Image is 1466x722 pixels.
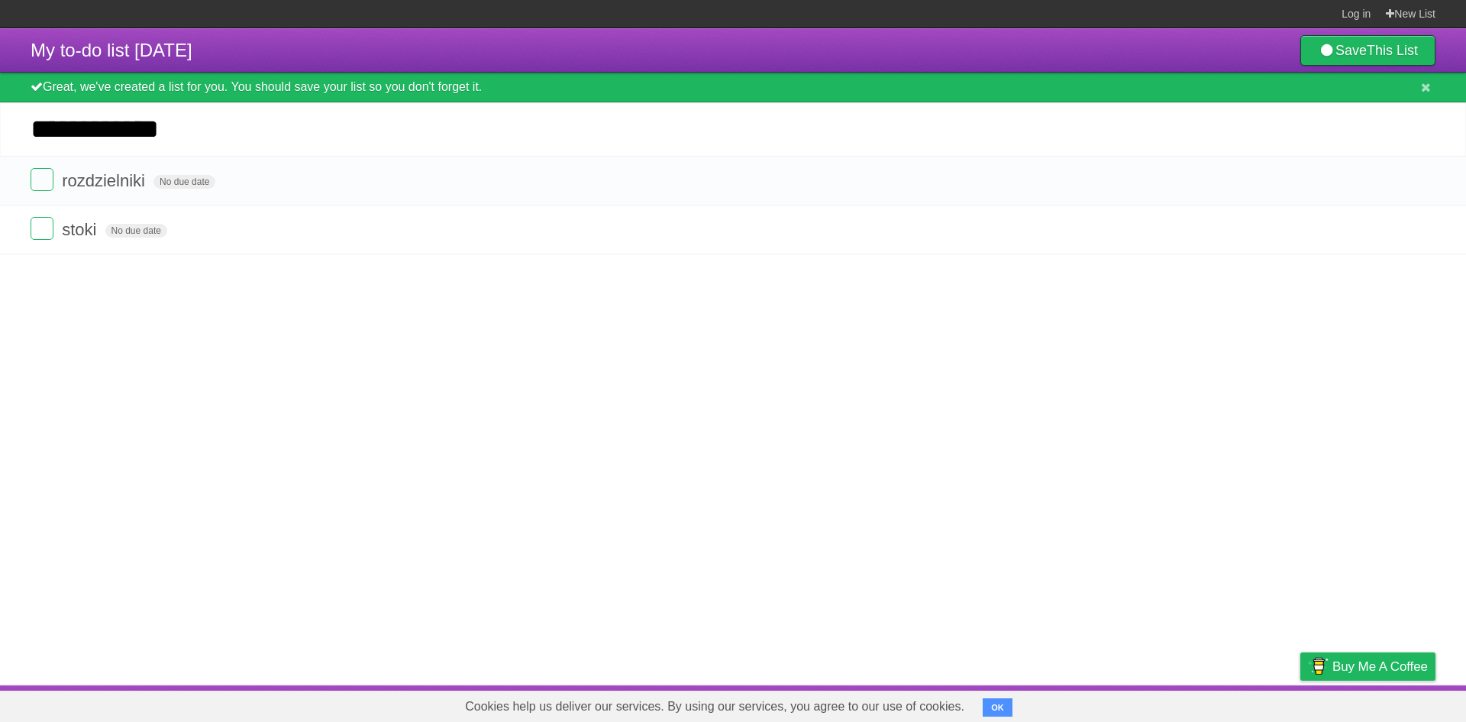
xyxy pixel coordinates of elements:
a: Suggest a feature [1339,689,1435,718]
label: Done [31,217,53,240]
span: My to-do list [DATE] [31,40,192,60]
a: About [1097,689,1129,718]
a: Privacy [1280,689,1320,718]
button: OK [983,698,1012,717]
span: rozdzielniki [62,171,149,190]
a: Buy me a coffee [1300,652,1435,681]
label: Done [31,168,53,191]
a: SaveThis List [1300,35,1435,66]
span: No due date [105,224,167,238]
a: Terms [1229,689,1262,718]
span: Cookies help us deliver our services. By using our services, you agree to our use of cookies. [450,691,980,722]
img: Buy me a coffee [1308,653,1329,679]
a: Developers [1148,689,1209,718]
b: This List [1367,43,1418,58]
span: Buy me a coffee [1332,653,1428,680]
span: stoki [62,220,100,239]
span: No due date [153,175,215,189]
